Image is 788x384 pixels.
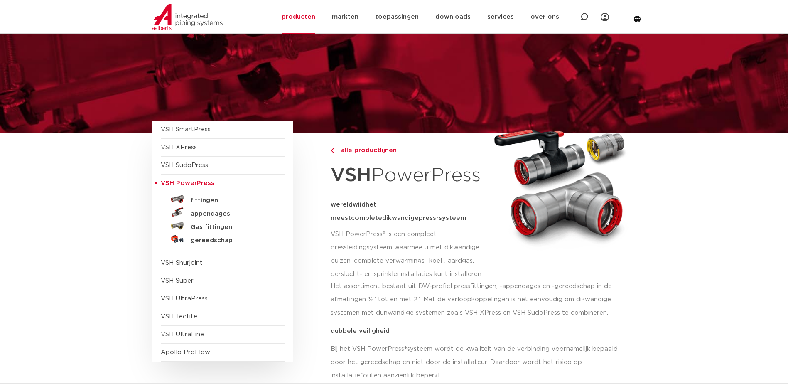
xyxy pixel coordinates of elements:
h5: gereedschap [191,237,273,244]
a: VSH Shurjoint [161,260,203,266]
a: VSH XPress [161,144,197,150]
h1: PowerPress [331,160,486,192]
span: Bij het VSH PowerPress [331,346,404,352]
a: gereedschap [161,232,285,246]
span: systeem wordt de kwaliteit van de verbinding voornamelijk bepaald door het gereedschap en niet do... [331,346,618,379]
span: het meest [331,202,376,221]
span: ® [404,346,407,352]
a: Apollo ProFlow [161,349,210,355]
h5: Gas fittingen [191,224,273,231]
h5: fittingen [191,197,273,204]
a: VSH Super [161,278,194,284]
strong: VSH [331,166,371,185]
p: dubbele veiligheid [331,328,631,334]
p: Het assortiment bestaat uit DW-profiel pressfittingen, -appendages en -gereedschap in de afmeting... [331,280,631,320]
span: press-systeem [419,215,466,221]
span: wereldwijd [331,202,366,208]
a: VSH UltraLine [161,331,204,337]
img: chevron-right.svg [331,148,334,153]
h5: appendages [191,210,273,218]
a: alle productlijnen [331,145,486,155]
span: complete [351,215,382,221]
a: Gas fittingen [161,219,285,232]
span: alle productlijnen [336,147,397,153]
a: VSH Tectite [161,313,197,320]
a: VSH SudoPress [161,162,208,168]
span: VSH PowerPress [161,180,214,186]
p: VSH PowerPress® is een compleet pressleidingsysteem waarmee u met dikwandige buizen, complete ver... [331,228,486,281]
a: fittingen [161,192,285,206]
a: VSH SmartPress [161,126,211,133]
a: VSH UltraPress [161,295,208,302]
a: appendages [161,206,285,219]
span: dikwandige [382,215,419,221]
